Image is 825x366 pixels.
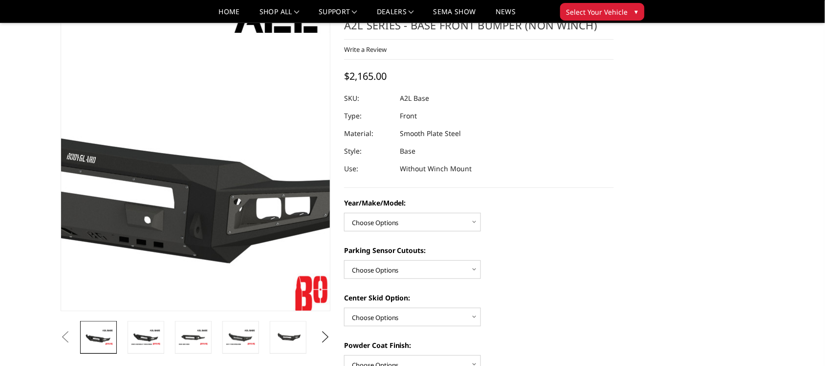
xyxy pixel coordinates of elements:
[178,329,209,346] img: A2L Series - Base Front Bumper (Non Winch)
[344,107,393,125] dt: Type:
[344,90,393,107] dt: SKU:
[219,8,240,23] a: Home
[635,6,638,17] span: ▾
[400,142,416,160] dd: Base
[344,18,614,40] h1: A2L Series - Base Front Bumper (Non Winch)
[377,8,414,23] a: Dealers
[344,160,393,178] dt: Use:
[344,340,614,350] label: Powder Coat Finish:
[344,198,614,208] label: Year/Make/Model:
[130,329,161,346] img: A2L Series - Base Front Bumper (Non Winch)
[400,125,461,142] dd: Smooth Plate Steel
[496,8,516,23] a: News
[344,245,614,255] label: Parking Sensor Cutouts:
[273,330,304,344] img: A2L Series - Base Front Bumper (Non Winch)
[344,69,387,83] span: $2,165.00
[260,8,299,23] a: shop all
[400,107,417,125] dd: Front
[344,293,614,303] label: Center Skid Option:
[560,3,645,21] button: Select Your Vehicle
[344,45,387,54] a: Write a Review
[400,160,472,178] dd: Without Winch Mount
[344,142,393,160] dt: Style:
[434,8,476,23] a: SEMA Show
[61,18,330,311] a: A2L Series - Base Front Bumper (Non Winch)
[58,330,73,344] button: Previous
[319,8,357,23] a: Support
[83,329,114,346] img: A2L Series - Base Front Bumper (Non Winch)
[566,7,628,17] span: Select Your Vehicle
[400,90,430,107] dd: A2L Base
[344,125,393,142] dt: Material:
[318,330,333,344] button: Next
[225,329,256,346] img: A2L Series - Base Front Bumper (Non Winch)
